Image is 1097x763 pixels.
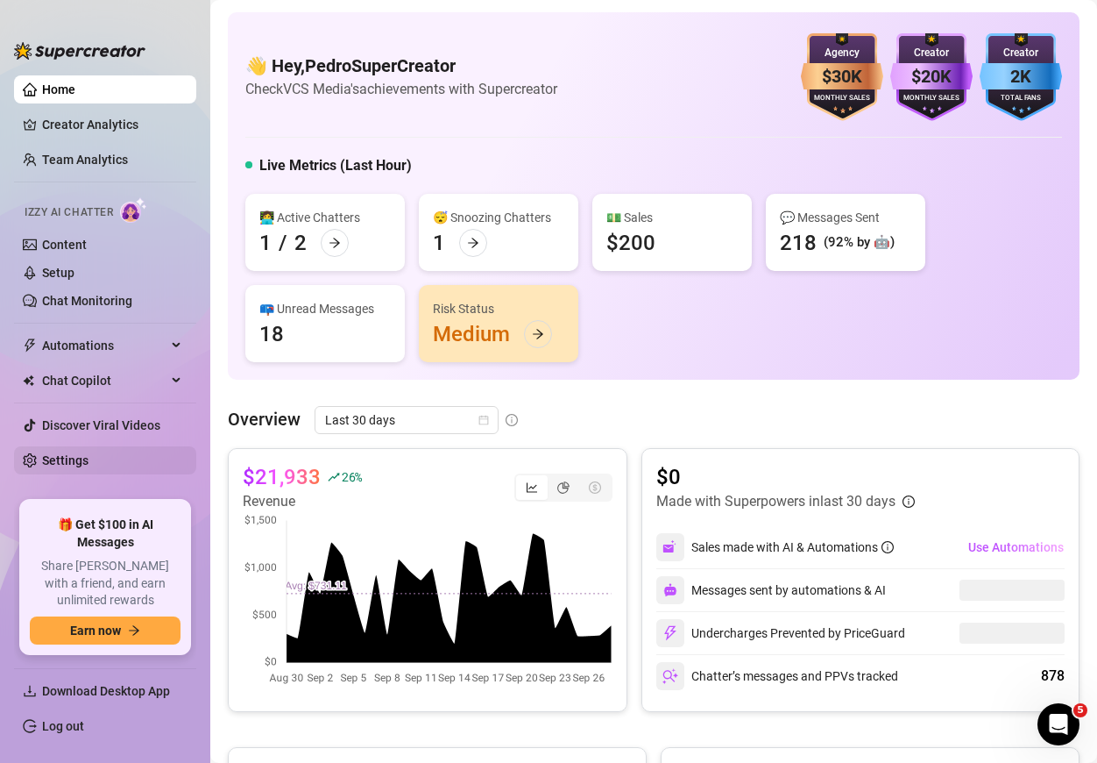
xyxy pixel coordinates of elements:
article: $0 [656,463,915,491]
div: 878 [1041,666,1065,687]
div: Creator [890,45,973,61]
article: $21,933 [243,463,321,491]
span: Last 30 days [325,407,488,433]
div: $200 [606,229,655,257]
a: Setup [42,266,74,280]
div: 😴 Snoozing Chatters [433,208,564,227]
img: logo-BBDzfeDw.svg [14,42,145,60]
span: Automations [42,332,166,360]
a: Team Analytics [42,153,128,167]
a: Log out [42,719,84,733]
button: Earn nowarrow-right [30,617,180,645]
span: line-chart [526,481,538,494]
article: Made with Superpowers in last 30 days [656,491,895,512]
div: 💵 Sales [606,208,738,227]
div: Risk Status [433,299,564,318]
span: rise [328,471,340,483]
img: blue-badge-DgoSNQY1.svg [980,33,1062,121]
span: Earn now [70,624,121,638]
div: 2 [294,229,307,257]
span: info-circle [506,414,518,426]
img: purple-badge-B9DA21FR.svg [890,33,973,121]
a: Settings [42,453,88,467]
div: Undercharges Prevented by PriceGuard [656,619,905,647]
a: Home [42,82,75,96]
a: Content [42,238,87,252]
div: segmented control [514,474,612,502]
span: dollar-circle [589,481,601,494]
span: Download Desktop App [42,684,170,698]
a: Chat Monitoring [42,294,132,308]
div: 👩‍💻 Active Chatters [259,208,391,227]
div: Monthly Sales [801,93,883,104]
button: Use Automations [967,533,1065,561]
h5: Live Metrics (Last Hour) [259,155,412,176]
article: Check VCS Media's achievements with Supercreator [245,78,557,100]
article: Overview [228,406,301,432]
span: 26 % [342,468,362,485]
div: 💬 Messages Sent [780,208,911,227]
span: arrow-right [532,328,544,340]
div: Total Fans [980,93,1062,104]
img: svg%3e [663,583,677,597]
span: arrow-right [128,624,140,637]
span: arrow-right [329,237,341,249]
span: thunderbolt [23,339,37,353]
span: Chat Copilot [42,367,166,395]
span: calendar [478,415,489,425]
div: 1 [259,229,272,257]
div: $20K [890,63,973,90]
span: Use Automations [968,540,1064,554]
span: Share [PERSON_NAME] with a friend, and earn unlimited rewards [30,558,180,610]
div: Monthly Sales [890,93,973,104]
img: svg%3e [662,539,678,555]
div: (92% by 🤖) [824,232,895,253]
h4: 👋 Hey, PedroSuperCreator [245,53,557,78]
div: 218 [780,229,817,257]
span: Izzy AI Chatter [25,204,113,221]
article: Revenue [243,491,362,512]
div: Chatter’s messages and PPVs tracked [656,662,898,690]
div: Sales made with AI & Automations [691,538,894,557]
div: 1 [433,229,445,257]
iframe: Intercom live chat [1037,703,1079,745]
img: bronze-badge-qSZam9Wu.svg [801,33,883,121]
div: $30K [801,63,883,90]
span: 🎁 Get $100 in AI Messages [30,517,180,551]
span: download [23,684,37,698]
span: info-circle [902,496,915,508]
div: 📪 Unread Messages [259,299,391,318]
span: 5 [1073,703,1087,717]
img: svg%3e [662,625,678,641]
div: Messages sent by automations & AI [656,576,886,604]
div: 2K [980,63,1062,90]
span: pie-chart [557,481,570,494]
span: arrow-right [467,237,479,249]
a: Creator Analytics [42,111,182,139]
img: AI Chatter [120,197,147,223]
span: info-circle [881,541,894,553]
a: Discover Viral Videos [42,418,160,432]
div: 18 [259,320,284,348]
img: svg%3e [662,668,678,684]
img: Chat Copilot [23,374,34,387]
div: Agency [801,45,883,61]
div: Creator [980,45,1062,61]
